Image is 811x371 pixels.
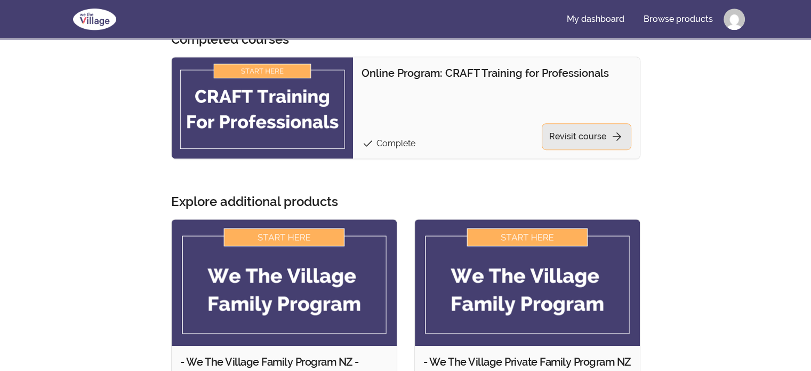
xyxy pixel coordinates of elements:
img: Product image for - We The Village Private Family Program NZ - [415,219,640,346]
p: Online Program: CRAFT Training for Professionals [362,66,631,81]
h2: - We The Village Family Program NZ - [180,354,388,369]
a: Revisit coursearrow_forward [542,123,631,150]
span: arrow_forward [611,130,623,143]
span: check [362,137,374,150]
a: Browse products [635,6,721,32]
span: Complete [376,138,415,148]
h3: Completed courses [171,31,289,48]
img: We The Village logo [67,6,123,32]
h3: Explore additional products [171,193,338,210]
a: My dashboard [558,6,633,32]
img: Product image for - We The Village Family Program NZ - [172,219,397,346]
nav: Main [558,6,745,32]
img: Profile image for Jennifer Hammond [724,9,745,30]
img: Product image for Online Program: CRAFT Training for Professionals [172,57,354,159]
